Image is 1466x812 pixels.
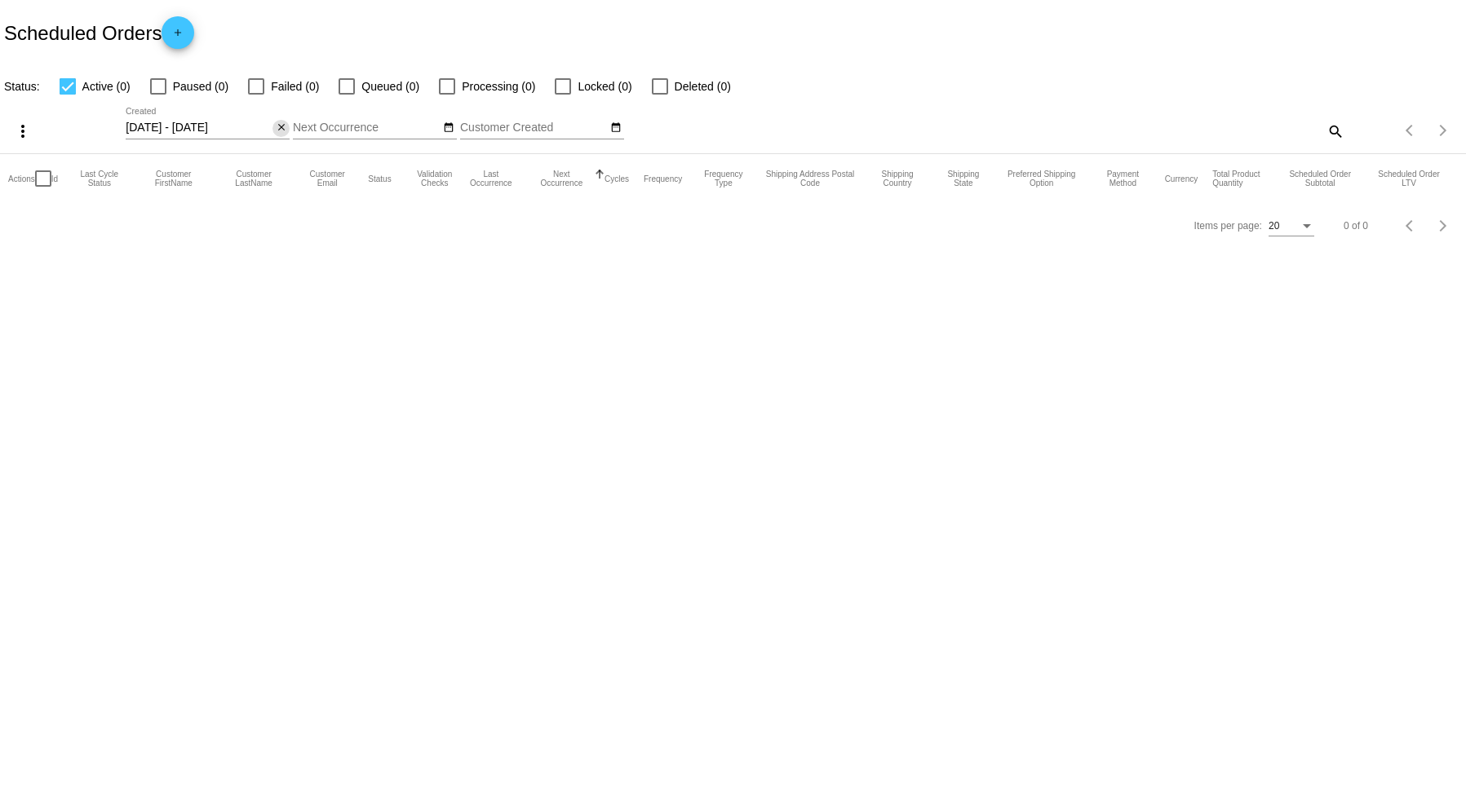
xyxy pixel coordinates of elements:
button: Change sorting for CustomerFirstName [140,170,206,188]
span: Deleted (0) [675,77,731,96]
mat-select: Items per page: [1269,221,1314,232]
input: Customer Created [460,121,607,135]
button: Change sorting for PreferredShippingOption [1002,170,1081,188]
span: Processing (0) [462,77,535,96]
button: Change sorting for ShippingPostcode [765,170,856,188]
button: Change sorting for Cycles [605,174,629,183]
mat-header-cell: Validation Checks [406,154,463,203]
button: Change sorting for NextOccurrenceUtc [534,170,590,188]
button: Change sorting for Subtotal [1280,170,1360,188]
mat-header-cell: Actions [8,154,35,203]
button: Next page [1427,114,1459,147]
input: Next Occurrence [293,121,440,135]
span: 20 [1269,220,1279,232]
button: Change sorting for CustomerLastName [221,170,286,188]
input: Created [126,121,272,135]
mat-icon: date_range [443,121,454,135]
mat-icon: add [168,27,188,46]
button: Previous page [1394,114,1427,147]
mat-header-cell: Total Product Quantity [1212,154,1280,203]
button: Change sorting for Id [51,174,58,183]
button: Change sorting for PaymentMethod.Type [1096,170,1150,188]
mat-icon: date_range [610,121,622,135]
button: Change sorting for LastProcessingCycleId [73,170,126,188]
mat-icon: more_vert [13,121,33,141]
button: Change sorting for FrequencyType [697,170,750,188]
button: Change sorting for ShippingState [940,170,987,188]
div: Items per page: [1194,220,1262,232]
button: Change sorting for LifetimeValue [1375,170,1443,188]
button: Change sorting for CurrencyIso [1165,174,1198,183]
span: Active (0) [82,77,131,96]
button: Change sorting for LastOccurrenceUtc [463,170,519,188]
mat-icon: search [1325,118,1344,143]
span: Queued (0) [361,77,419,96]
button: Change sorting for ShippingCountry [870,170,924,188]
span: Failed (0) [271,77,319,96]
button: Previous page [1394,210,1427,242]
button: Change sorting for Frequency [644,174,682,183]
button: Change sorting for CustomerEmail [301,170,353,188]
span: Status: [4,80,40,93]
button: Change sorting for Status [368,174,391,183]
span: Paused (0) [173,77,228,96]
button: Next page [1427,210,1459,242]
span: Locked (0) [578,77,631,96]
div: 0 of 0 [1344,220,1368,232]
mat-icon: close [276,121,287,135]
h2: Scheduled Orders [4,16,194,49]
